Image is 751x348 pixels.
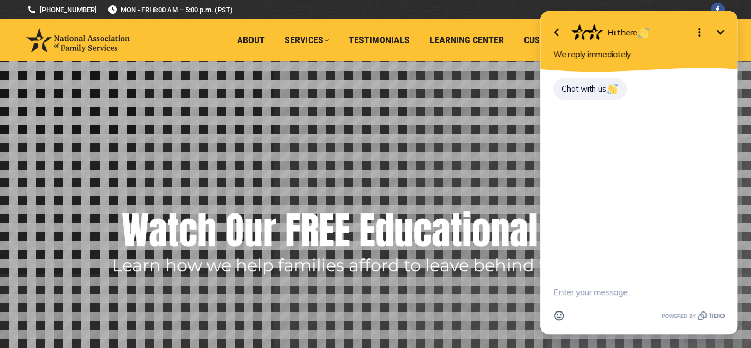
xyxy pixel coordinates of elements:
[517,30,611,50] a: Customer Service
[26,49,104,59] span: We reply immediately
[162,22,183,43] button: Open options
[349,34,410,46] span: Testimonials
[22,306,42,326] button: Open Emoji picker
[107,5,233,15] span: MON - FRI 8:00 AM – 5:00 p.m. (PST)
[524,34,604,46] span: Customer Service
[26,278,198,306] textarea: New message
[26,5,97,15] a: [PHONE_NUMBER]
[80,27,123,38] span: Hi there
[35,84,92,94] span: Chat with us
[422,30,511,50] a: Learning Center
[183,22,204,43] button: Minimize
[122,204,631,257] rs-layer: Watch Our FREE Educational Video
[135,309,198,322] a: Powered by Tidio.
[26,28,130,52] img: National Association of Family Services
[341,30,417,50] a: Testimonials
[285,34,329,46] span: Services
[237,34,265,46] span: About
[112,257,641,273] rs-layer: Learn how we help families afford to leave behind their legacy.
[230,30,272,50] a: About
[112,28,122,38] img: 👋
[430,34,504,46] span: Learning Center
[80,84,91,94] img: 👋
